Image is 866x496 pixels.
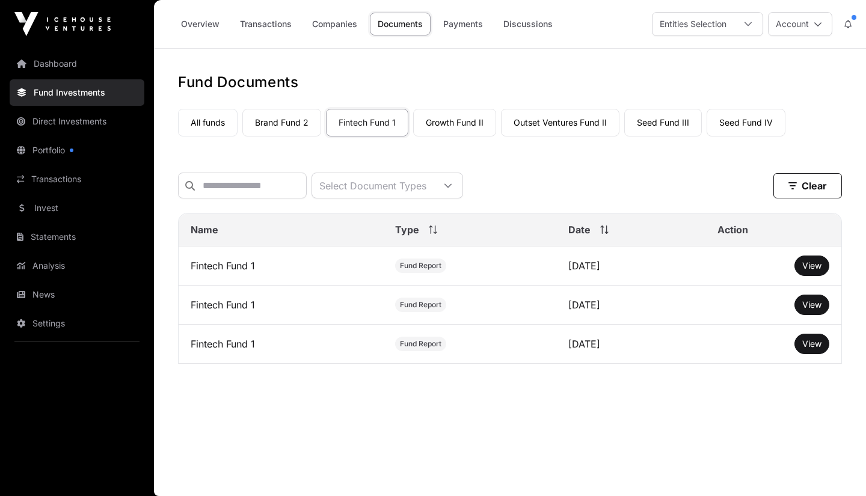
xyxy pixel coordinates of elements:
a: Seed Fund III [624,109,702,136]
a: Documents [370,13,431,35]
span: View [802,260,821,271]
button: View [794,295,829,315]
iframe: Chat Widget [806,438,866,496]
a: Transactions [232,13,299,35]
a: View [802,338,821,350]
a: Dashboard [10,51,144,77]
a: Payments [435,13,491,35]
div: Select Document Types [312,173,434,198]
a: Transactions [10,166,144,192]
td: [DATE] [556,246,705,286]
span: Fund Report [400,300,441,310]
a: Brand Fund 2 [242,109,321,136]
a: Analysis [10,253,144,279]
span: Fund Report [400,261,441,271]
a: Fund Investments [10,79,144,106]
button: Clear [773,173,842,198]
a: Discussions [496,13,560,35]
a: View [802,299,821,311]
img: Icehouse Ventures Logo [14,12,111,36]
button: View [794,256,829,276]
a: All funds [178,109,238,136]
span: View [802,299,821,310]
span: Date [568,222,591,237]
td: [DATE] [556,325,705,364]
span: Name [191,222,218,237]
div: Entities Selection [653,13,734,35]
a: Seed Fund IV [707,109,785,136]
a: Companies [304,13,365,35]
a: Overview [173,13,227,35]
td: Fintech Fund 1 [179,286,383,325]
a: News [10,281,144,308]
button: View [794,334,829,354]
a: Settings [10,310,144,337]
a: Outset Ventures Fund II [501,109,619,136]
span: Fund Report [400,339,441,349]
td: Fintech Fund 1 [179,325,383,364]
span: Action [717,222,748,237]
span: View [802,338,821,349]
a: Invest [10,195,144,221]
td: [DATE] [556,286,705,325]
span: Type [395,222,419,237]
td: Fintech Fund 1 [179,246,383,286]
a: Fintech Fund 1 [326,109,408,136]
a: Portfolio [10,137,144,164]
a: Growth Fund II [413,109,496,136]
a: View [802,260,821,272]
a: Statements [10,224,144,250]
h1: Fund Documents [178,73,842,92]
button: Account [768,12,832,36]
a: Direct Investments [10,108,144,135]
